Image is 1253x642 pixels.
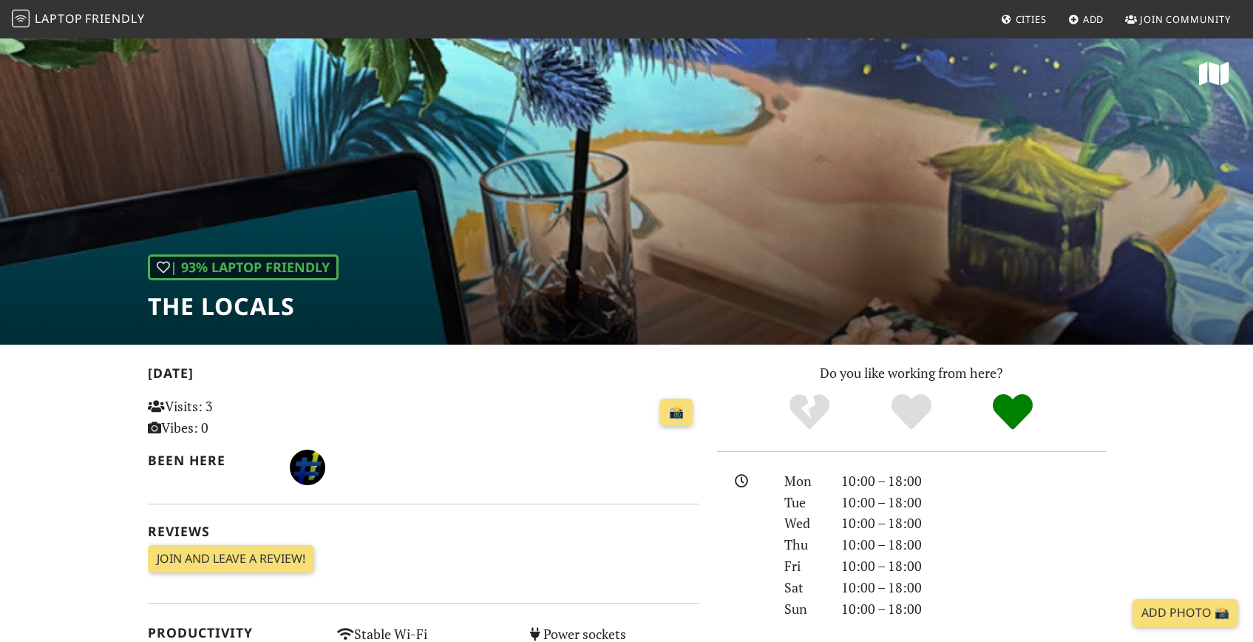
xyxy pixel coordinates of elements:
[12,10,30,27] img: LaptopFriendly
[148,365,699,387] h2: [DATE]
[775,492,832,513] div: Tue
[832,598,1115,620] div: 10:00 – 18:00
[85,10,144,27] span: Friendly
[775,555,832,577] div: Fri
[717,362,1106,384] p: Do you like working from here?
[995,6,1053,33] a: Cities
[832,513,1115,534] div: 10:00 – 18:00
[12,7,145,33] a: LaptopFriendly LaptopFriendly
[1140,13,1231,26] span: Join Community
[775,513,832,534] div: Wed
[758,392,860,433] div: No
[775,534,832,555] div: Thu
[775,577,832,598] div: Sat
[148,254,339,280] div: | 93% Laptop Friendly
[775,598,832,620] div: Sun
[860,392,962,433] div: Yes
[148,545,314,573] a: Join and leave a review!
[832,470,1115,492] div: 10:00 – 18:00
[1083,13,1104,26] span: Add
[148,453,273,468] h2: Been here
[1016,13,1047,26] span: Cities
[832,577,1115,598] div: 10:00 – 18:00
[1133,599,1238,627] a: Add Photo 📸
[832,534,1115,555] div: 10:00 – 18:00
[148,292,339,320] h1: The Locals
[35,10,83,27] span: Laptop
[290,450,325,485] img: 6187-aleksa.jpg
[1119,6,1237,33] a: Join Community
[148,396,320,439] p: Visits: 3 Vibes: 0
[775,470,832,492] div: Mon
[660,399,693,427] a: 📸
[148,625,320,641] h2: Productivity
[290,457,325,475] span: Aleksa Miladinovic
[148,524,699,539] h2: Reviews
[1062,6,1110,33] a: Add
[832,555,1115,577] div: 10:00 – 18:00
[832,492,1115,513] div: 10:00 – 18:00
[962,392,1064,433] div: Definitely!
